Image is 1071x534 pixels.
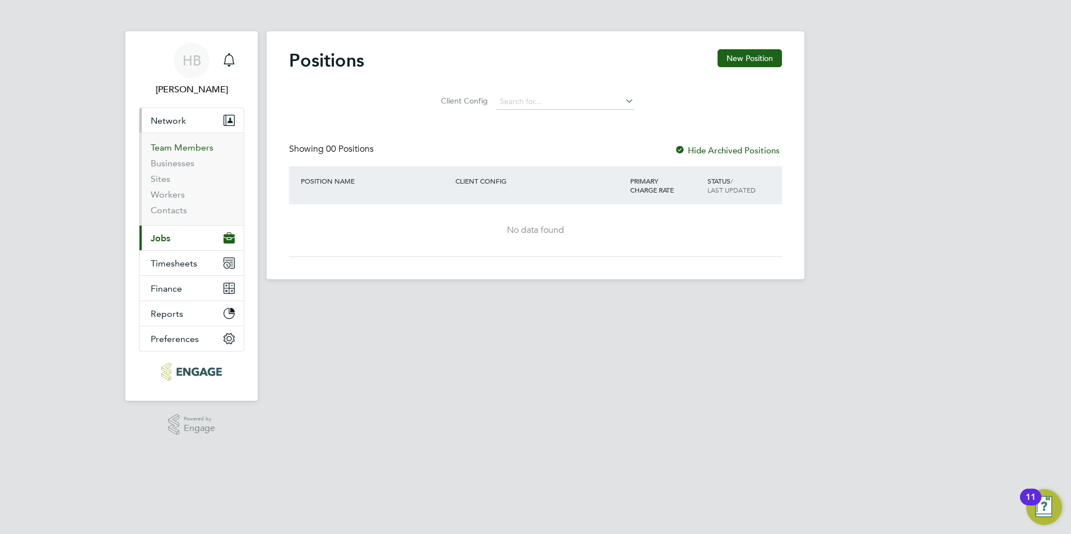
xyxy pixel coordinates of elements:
[184,424,215,433] span: Engage
[161,363,221,381] img: admiralrecruitment-logo-retina.png
[718,49,782,67] button: New Position
[151,308,183,319] span: Reports
[151,174,170,184] a: Sites
[326,143,374,154] span: 00 Positions
[139,276,244,301] button: Finance
[139,363,244,381] a: Go to home page
[707,185,756,194] span: LAST UPDATED
[674,145,780,156] label: Hide Archived Positions
[627,171,705,200] div: PRIMARY CHARGE RATE
[496,94,634,110] input: Search for...
[125,31,258,401] nav: Main navigation
[730,176,733,185] span: /
[289,143,376,155] div: Showing
[168,414,216,435] a: Powered byEngage
[151,142,213,153] a: Team Members
[151,205,187,216] a: Contacts
[437,96,488,106] label: Client Config
[139,326,244,351] button: Preferences
[139,83,244,96] span: Harvey Buisson
[139,108,244,133] button: Network
[183,53,201,68] span: HB
[1026,497,1036,512] div: 11
[300,224,771,236] div: No data found
[139,226,244,250] button: Jobs
[151,334,199,344] span: Preferences
[139,43,244,96] a: HB[PERSON_NAME]
[139,251,244,275] button: Timesheets
[139,301,244,326] button: Reports
[298,171,453,191] div: POSITION NAME
[151,233,170,243] span: Jobs
[453,171,627,191] div: CLIENT CONFIG
[1026,489,1062,525] button: Open Resource Center, 11 new notifications
[151,258,197,269] span: Timesheets
[151,283,182,294] span: Finance
[289,49,364,72] h2: Positions
[151,115,186,126] span: Network
[184,414,215,424] span: Powered by
[139,133,244,225] div: Network
[705,171,782,200] div: STATUS
[151,189,185,200] a: Workers
[151,158,194,168] a: Businesses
